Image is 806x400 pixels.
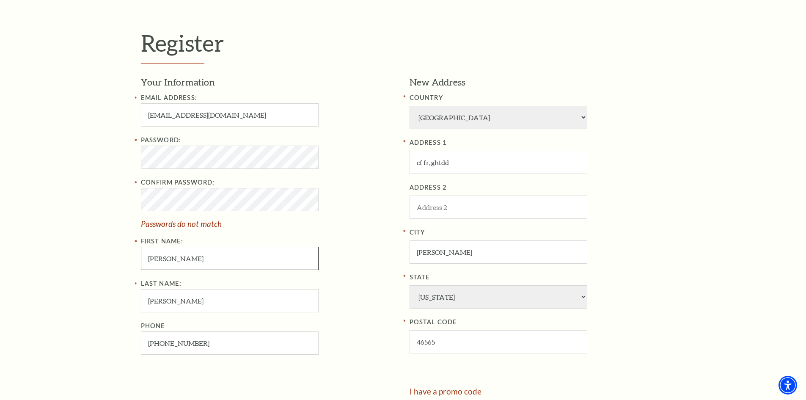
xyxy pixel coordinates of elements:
[410,182,666,193] label: ADDRESS 2
[141,322,165,329] label: Phone
[410,196,587,219] input: ADDRESS 2
[141,136,182,143] label: Password:
[778,376,797,394] div: Accessibility Menu
[141,103,319,127] input: Email Address:
[141,280,182,287] label: Last Name:
[410,93,666,103] label: COUNTRY
[410,138,666,148] label: ADDRESS 1
[410,386,481,396] a: I have a promo code
[410,330,587,353] input: POSTAL CODE
[141,29,666,64] h1: Register
[141,179,215,186] label: Confirm Password:
[410,272,666,283] label: State
[141,219,222,229] span: Passwords do not match
[141,237,184,245] label: First Name:
[410,227,666,238] label: City
[410,76,666,89] h3: New Address
[410,151,587,174] input: ADDRESS 1
[410,240,587,264] input: City
[141,76,397,89] h3: Your Information
[141,94,197,101] label: Email Address:
[410,317,666,328] label: POSTAL CODE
